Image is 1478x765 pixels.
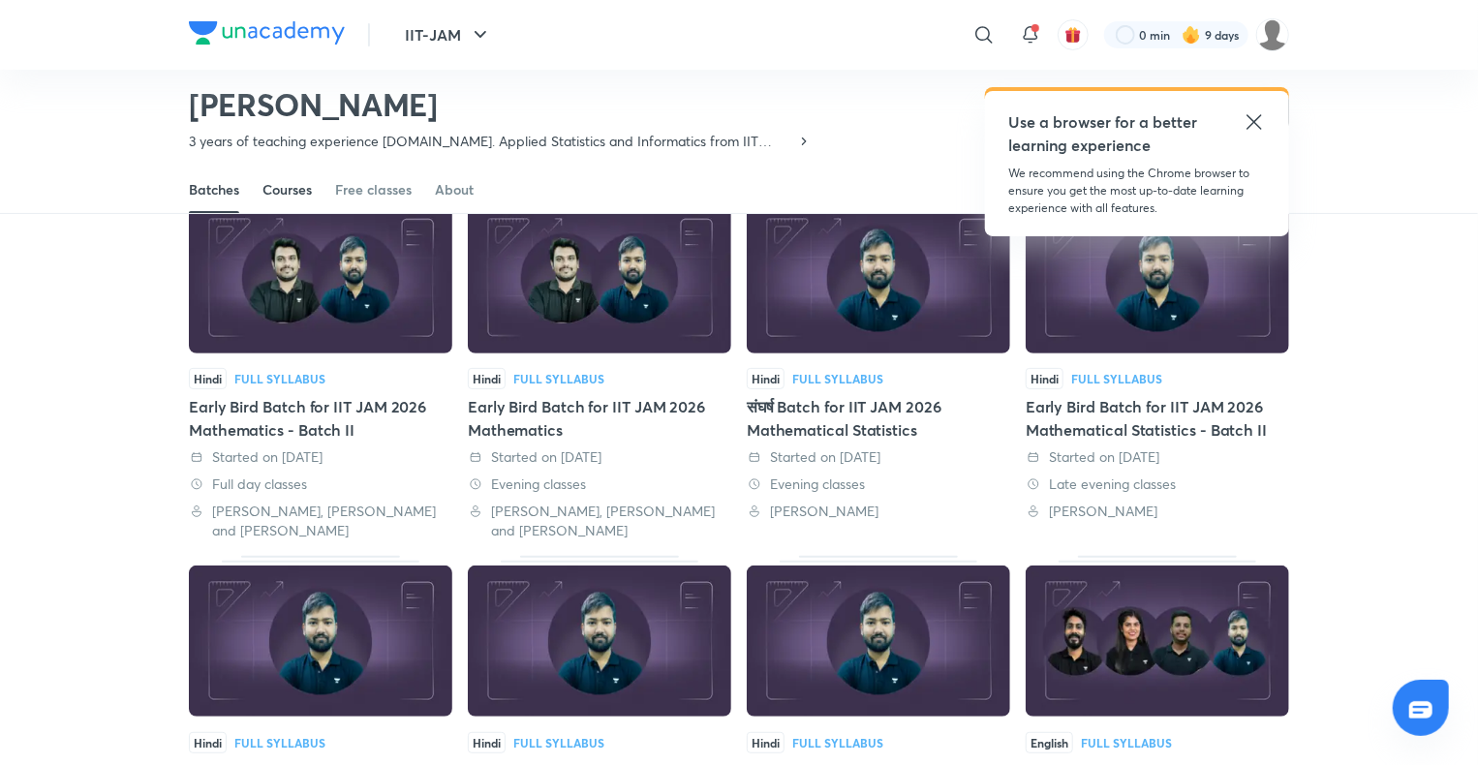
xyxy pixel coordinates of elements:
div: Early Bird Batch for IIT JAM 2026 Mathematics - Batch II [189,395,452,442]
a: About [435,167,474,213]
a: Batches [189,167,239,213]
div: Harsh Jaiswal [1026,502,1289,521]
div: Courses [262,180,312,199]
div: Batches [189,180,239,199]
button: IIT-JAM [393,15,504,54]
div: Early Bird Batch for IIT JAM 2026 Mathematical Statistics - Batch II [1026,193,1289,540]
span: Hindi [189,732,227,753]
h2: [PERSON_NAME] [189,85,812,124]
div: Started on 20 Dec 2024 [468,447,731,467]
div: Full Syllabus [513,737,604,749]
div: Started on 7 Feb 2025 [1026,447,1289,467]
span: Hindi [747,732,785,753]
div: Early Bird Batch for IIT JAM 2026 Mathematics [468,395,731,442]
div: Sagar Surya, Harsh Jaiswal and Gaurav Kumar [468,502,731,540]
a: Courses [262,167,312,213]
div: Full Syllabus [234,373,325,384]
img: Thumbnail [189,202,452,353]
img: Thumbnail [747,202,1010,353]
img: Company Logo [189,21,345,45]
div: Early Bird Batch for IIT JAM 2026 Mathematics - Batch II [189,193,452,540]
img: avatar [1064,26,1082,44]
div: Full Syllabus [1071,373,1162,384]
div: Full Syllabus [513,373,604,384]
div: Harsh Jaiswal [747,502,1010,521]
div: Free classes [335,180,412,199]
img: Thumbnail [468,566,731,717]
div: Full Syllabus [234,737,325,749]
img: Thumbnail [1026,202,1289,353]
a: Free classes [335,167,412,213]
div: Full Syllabus [792,373,883,384]
div: Early Bird Batch for IIT JAM 2026 Mathematics [468,193,731,540]
div: Evening classes [747,474,1010,494]
button: avatar [1058,19,1089,50]
img: Farhan Niazi [1256,18,1289,51]
div: About [435,180,474,199]
div: संघर्ष Batch for IIT JAM 2026 Mathematical Statistics [747,193,1010,540]
a: Company Logo [189,21,345,49]
img: Thumbnail [747,566,1010,717]
h5: Use a browser for a better learning experience [1008,110,1201,157]
img: streak [1182,25,1201,45]
div: Full Syllabus [1081,737,1172,749]
div: Late evening classes [1026,474,1289,494]
div: Full Syllabus [792,737,883,749]
span: English [1026,732,1073,753]
div: Sagar Surya, Harsh Jaiswal and Gaurav Kumar [189,502,452,540]
span: Hindi [468,368,506,389]
div: Full day classes [189,474,452,494]
p: We recommend using the Chrome browser to ensure you get the most up-to-date learning experience w... [1008,165,1266,217]
span: Hindi [189,368,227,389]
div: Evening classes [468,474,731,494]
span: Hindi [1026,368,1063,389]
img: Thumbnail [468,202,731,353]
span: Hindi [747,368,785,389]
img: Thumbnail [1026,566,1289,717]
div: संघर्ष Batch for IIT JAM 2026 Mathematical Statistics [747,395,1010,442]
div: Started on 29 Apr 2025 [747,447,1010,467]
span: Hindi [468,732,506,753]
img: Thumbnail [189,566,452,717]
p: 3 years of teaching experience [DOMAIN_NAME]. Applied Statistics and Informatics from IIT [GEOGRA... [189,132,796,151]
div: Early Bird Batch for IIT JAM 2026 Mathematical Statistics - Batch II [1026,395,1289,442]
div: Started on 20 Jan 2025 [189,447,452,467]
